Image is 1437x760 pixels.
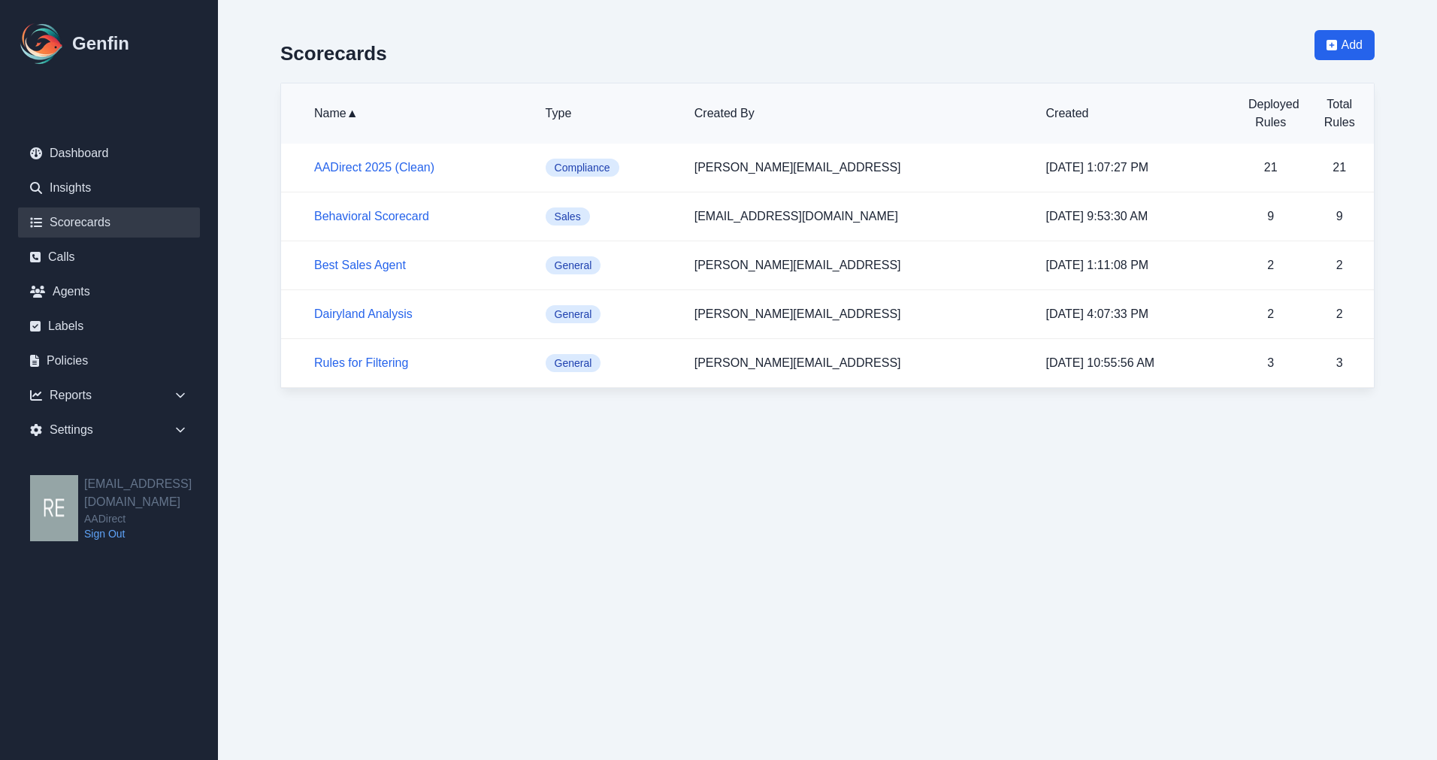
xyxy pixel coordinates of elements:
img: Logo [18,20,66,68]
h2: [EMAIL_ADDRESS][DOMAIN_NAME] [84,475,218,511]
div: Settings [18,415,200,445]
a: Scorecards [18,207,200,238]
p: [PERSON_NAME][EMAIL_ADDRESS] [694,159,1022,177]
p: [PERSON_NAME][EMAIL_ADDRESS] [694,354,1022,372]
p: 21 [1317,159,1362,177]
span: Add [1342,36,1363,54]
p: 2 [1248,256,1293,274]
a: Agents [18,277,200,307]
a: Sign Out [84,526,218,541]
a: Insights [18,173,200,203]
p: [DATE] 10:55:56 AM [1046,354,1224,372]
p: 9 [1317,207,1362,226]
p: [DATE] 1:11:08 PM [1046,256,1224,274]
h1: Genfin [72,32,129,56]
div: Reports [18,380,200,410]
a: Add [1314,30,1375,83]
p: 3 [1317,354,1362,372]
a: AADirect 2025 (Clean) [314,161,434,174]
p: 2 [1317,256,1362,274]
span: General [546,305,601,323]
p: [EMAIL_ADDRESS][DOMAIN_NAME] [694,207,1022,226]
span: AADirect [84,511,218,526]
span: General [546,256,601,274]
a: Rules for Filtering [314,356,408,369]
p: 9 [1248,207,1293,226]
img: resqueda@aadirect.com [30,475,78,541]
p: 3 [1248,354,1293,372]
span: Compliance [546,159,619,177]
a: Behavioral Scorecard [314,210,429,223]
p: [PERSON_NAME][EMAIL_ADDRESS] [694,305,1022,323]
a: Policies [18,346,200,376]
p: [DATE] 4:07:33 PM [1046,305,1224,323]
p: 2 [1317,305,1362,323]
a: Dairyland Analysis [314,307,413,320]
span: General [546,354,601,372]
th: Type [534,83,682,144]
th: Total Rules [1305,83,1374,144]
a: Dashboard [18,138,200,168]
p: [DATE] 1:07:27 PM [1046,159,1224,177]
span: Sales [546,207,590,226]
a: Labels [18,311,200,341]
h2: Scorecards [280,42,387,65]
p: [DATE] 9:53:30 AM [1046,207,1224,226]
p: 2 [1248,305,1293,323]
p: 21 [1248,159,1293,177]
a: Calls [18,242,200,272]
th: Created [1034,83,1236,144]
th: Name ▲ [281,83,534,144]
th: Created By [682,83,1034,144]
th: Deployed Rules [1236,83,1305,144]
a: Best Sales Agent [314,259,406,271]
p: [PERSON_NAME][EMAIL_ADDRESS] [694,256,1022,274]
